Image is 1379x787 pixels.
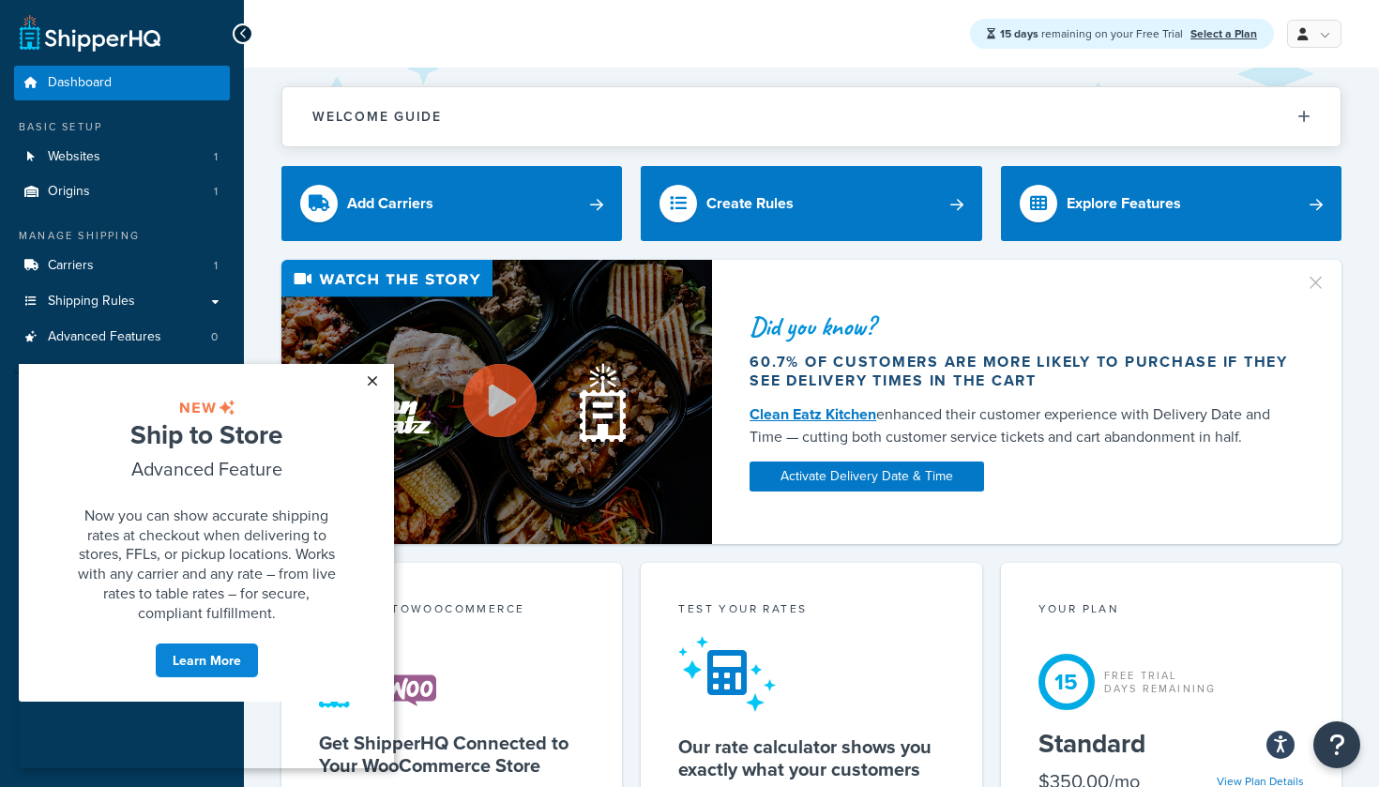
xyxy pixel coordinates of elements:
[14,387,230,403] div: Resources
[750,313,1296,340] div: Did you know?
[14,443,230,477] a: Marketplace
[14,512,230,546] a: Help Docs
[1000,25,1038,42] strong: 15 days
[750,353,1296,390] div: 60.7% of customers are more likely to purchase if they see delivery times in the cart
[14,249,230,283] li: Carriers
[14,174,230,209] a: Origins1
[48,329,161,345] span: Advanced Features
[48,258,94,274] span: Carriers
[214,149,218,165] span: 1
[750,403,876,425] a: Clean Eatz Kitchen
[1038,654,1095,710] div: 15
[48,75,112,91] span: Dashboard
[1067,190,1181,217] div: Explore Features
[1313,721,1360,768] button: Open Resource Center
[48,149,100,165] span: Websites
[214,258,218,274] span: 1
[678,600,944,622] div: Test your rates
[347,190,433,217] div: Add Carriers
[1000,25,1186,42] span: remaining on your Free Trial
[59,141,317,259] span: Now you can show accurate shipping rates at checkout when delivering to stores, FFLs, or pickup l...
[282,87,1341,146] button: Welcome Guide
[14,320,230,355] a: Advanced Features0
[14,140,230,174] a: Websites1
[48,184,90,200] span: Origins
[1038,729,1304,759] h5: Standard
[1190,25,1257,42] a: Select a Plan
[1001,166,1341,241] a: Explore Features
[319,732,584,777] h5: Get ShipperHQ Connected to Your WooCommerce Store
[1038,600,1304,622] div: Your Plan
[14,320,230,355] li: Advanced Features
[14,228,230,244] div: Manage Shipping
[112,52,264,89] span: Ship to Store
[113,91,264,118] span: Advanced Feature
[281,166,622,241] a: Add Carriers
[136,279,240,314] a: Learn More
[14,249,230,283] a: Carriers1
[14,140,230,174] li: Websites
[14,408,230,442] a: Test Your Rates
[1104,669,1217,695] div: Free Trial Days Remaining
[14,119,230,135] div: Basic Setup
[312,110,442,124] h2: Welcome Guide
[750,462,984,492] a: Activate Delivery Date & Time
[14,477,230,511] a: Analytics
[48,294,135,310] span: Shipping Rules
[319,600,584,622] div: Connect to WooCommerce
[706,190,794,217] div: Create Rules
[214,184,218,200] span: 1
[211,329,218,345] span: 0
[641,166,981,241] a: Create Rules
[14,174,230,209] li: Origins
[14,284,230,319] a: Shipping Rules
[750,403,1296,448] div: enhanced their customer experience with Delivery Date and Time — cutting both customer service ti...
[281,260,712,544] img: Video thumbnail
[14,66,230,100] a: Dashboard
